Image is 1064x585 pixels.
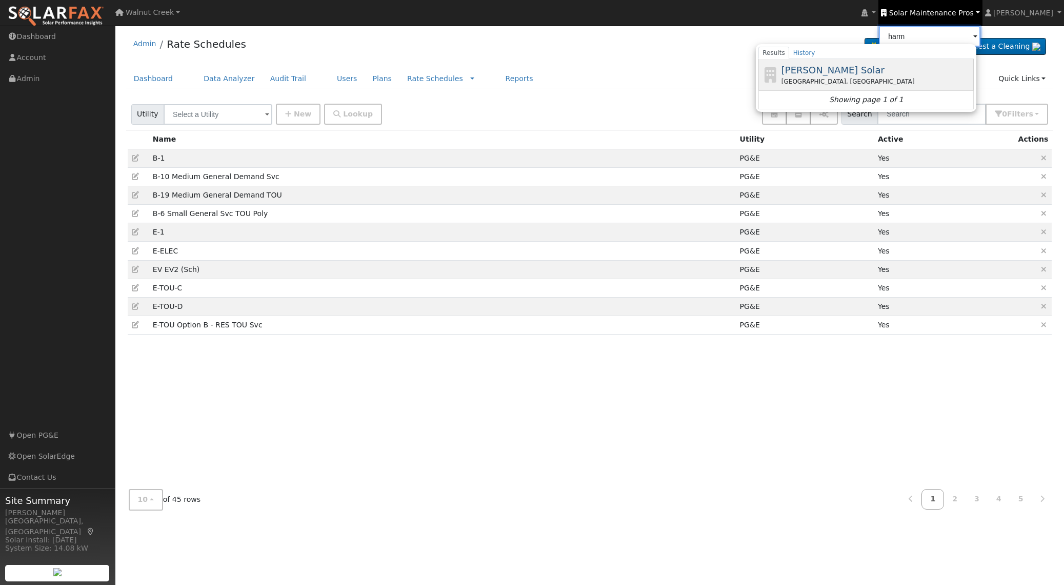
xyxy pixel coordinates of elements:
a: Delete Rate Schedule [1039,191,1049,199]
a: Plans [365,69,399,88]
th: Actions [1015,130,1052,149]
a: 1 [921,489,944,509]
span: Site Summary [5,494,110,508]
td: Yes [874,242,1015,260]
td: E-ELEC [149,242,736,260]
td: Yes [874,316,1015,335]
td: B-19 Medium General Demand TOU (Secondary) Mandatory [149,186,736,204]
span: Filter [1007,110,1033,118]
td: B-6 Small General Service TOU Poly Phase [149,205,736,223]
input: Select a Utility [164,104,272,125]
a: 4 [988,489,1010,509]
td: E-1 [149,223,736,242]
a: Delete Rate Schedule [1039,284,1049,292]
a: Edit Rate Schedule (7) [131,284,140,292]
button: Lookup [324,104,382,125]
input: Search [877,104,986,125]
a: Delete Rate Schedule [1039,172,1049,181]
a: 2 [943,489,966,509]
td: Yes [874,186,1015,204]
span: [PERSON_NAME] Solar [781,65,885,75]
a: Delete Rate Schedule [1039,321,1049,329]
a: Delete Rate Schedule [1039,247,1049,255]
button: Edit Period names [786,104,811,125]
a: History [789,47,819,59]
button: Assign Aliases [810,104,838,125]
a: Edit Rate Schedule (14) [131,265,140,274]
td: Yes [874,205,1015,223]
a: Delete Rate Schedule [1039,154,1049,162]
i: Showing page 1 of 1 [829,94,903,105]
td: Pacific Gas & Electric [736,298,874,316]
a: Request a Cleaning [947,38,1046,55]
a: Rate Schedules [407,74,463,83]
td: E-TOU-C [149,279,736,297]
span: New [294,110,311,118]
td: Yes [874,279,1015,297]
a: Delete Rate Schedule [1039,228,1049,236]
a: Edit Rate Schedule (68) [131,209,140,218]
span: s [1029,110,1033,118]
td: Pacific Gas & Electric [736,186,874,204]
span: [PERSON_NAME] [993,9,1053,17]
a: Users [329,69,365,88]
a: Edit Rate Schedule (65) [131,172,140,181]
a: Dashboard [126,69,181,88]
div: [GEOGRAPHIC_DATA], [GEOGRAPHIC_DATA] [781,77,972,86]
td: Pacific Gas & Electric [736,260,874,279]
img: SolarFax [8,6,104,27]
a: 5 [1010,489,1032,509]
a: Delete Rate Schedule [1039,209,1049,218]
a: Edit Rate Schedule (110) [131,191,140,199]
span: Utility [131,104,165,125]
a: Admin [133,40,156,48]
td: Pacific Gas & Electric [736,149,874,167]
div: of 45 rows [129,489,201,510]
td: B-1 [149,149,736,167]
td: Electric Vehicle EV2 (Sch) [149,260,736,279]
th: Utility [736,130,874,149]
span: Lookup [343,110,373,118]
a: Rate Schedules [167,38,246,50]
button: New [276,104,320,125]
span: Solar Maintenance Pros [889,9,974,17]
td: Yes [874,260,1015,279]
a: Audit Trail [263,69,314,88]
a: Edit Rate Schedule (10) [131,228,140,236]
a: Map [86,528,95,536]
img: retrieve [53,568,62,576]
td: Pacific Gas & Electric [736,223,874,242]
span: Search [841,104,878,125]
th: Name [149,130,736,149]
a: Delete Rate Schedule [1039,265,1049,274]
div: [GEOGRAPHIC_DATA], [GEOGRAPHIC_DATA] [5,516,110,537]
span: Walnut Creek [126,8,174,16]
td: Yes [874,149,1015,167]
td: Yes [874,298,1015,316]
td: Yes [874,167,1015,186]
a: Edit Rate Schedule (11) [131,154,140,162]
td: Pacific Gas & Electric [736,242,874,260]
td: E-TOU-D [149,298,736,316]
img: retrieve [1032,43,1040,51]
button: 0Filters [986,104,1048,125]
th: Active [874,130,1015,149]
div: System Size: 14.08 kW [5,543,110,554]
a: Edit Rate Schedule (1) [131,247,140,255]
td: Pacific Gas & Electric [736,167,874,186]
a: Data Analyzer [196,69,263,88]
td: E-TOU Option B - Residential Time of Use Service (All Baseline Regions) [149,316,736,335]
a: Delete Rate Schedule [1039,302,1049,310]
td: Pacific Gas & Electric [736,205,874,223]
a: Results [758,47,789,59]
div: Solar Install: [DATE] [5,535,110,545]
a: Reports [497,69,540,88]
td: Pacific Gas & Electric [736,279,874,297]
td: B-10 Medium General Demand Service (Primary Voltage) [149,167,736,186]
span: 10 [138,495,148,503]
a: 3 [966,489,988,509]
a: Quick Links [991,69,1053,88]
a: Edit Rate Schedule (4) [131,302,140,310]
td: Yes [874,223,1015,242]
button: 10 [129,489,163,510]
